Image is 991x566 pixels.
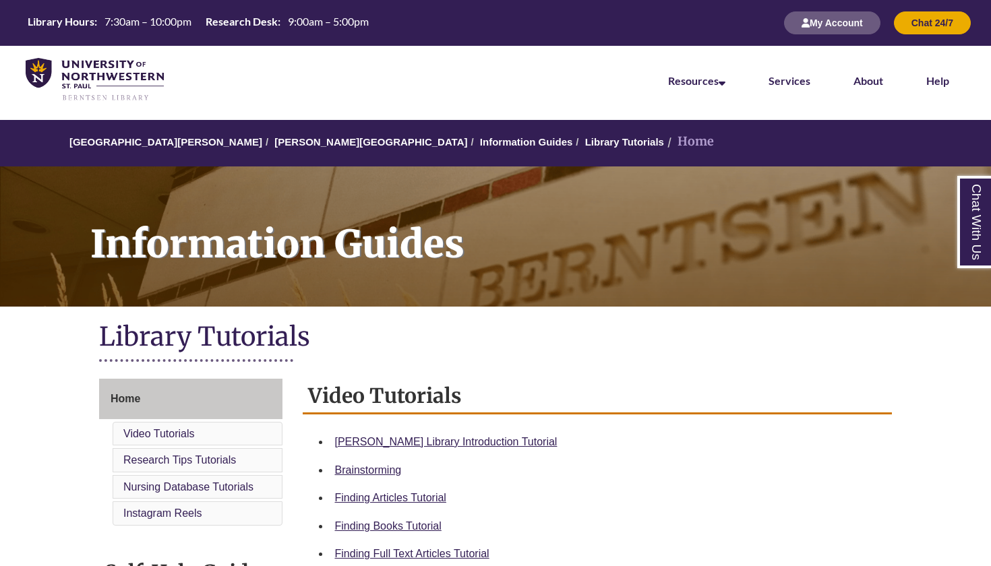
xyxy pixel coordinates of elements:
[335,436,558,447] a: [PERSON_NAME] Library Introduction Tutorial
[123,507,202,519] a: Instagram Reels
[668,74,725,87] a: Resources
[335,492,446,503] a: Finding Articles Tutorial
[123,454,236,466] a: Research Tips Tutorials
[22,14,99,29] th: Library Hours:
[22,14,374,31] table: Hours Today
[111,393,140,404] span: Home
[288,15,369,28] span: 9:00am – 5:00pm
[480,136,573,148] a: Information Guides
[22,14,374,32] a: Hours Today
[784,11,880,34] button: My Account
[769,74,810,87] a: Services
[664,132,714,152] li: Home
[784,17,880,28] a: My Account
[853,74,883,87] a: About
[76,166,991,289] h1: Information Guides
[335,464,402,476] a: Brainstorming
[894,17,971,28] a: Chat 24/7
[335,548,489,559] a: Finding Full Text Articles Tutorial
[894,11,971,34] button: Chat 24/7
[123,428,195,439] a: Video Tutorials
[99,379,282,419] a: Home
[200,14,282,29] th: Research Desk:
[99,320,892,356] h1: Library Tutorials
[26,58,164,102] img: UNWSP Library Logo
[274,136,467,148] a: [PERSON_NAME][GEOGRAPHIC_DATA]
[303,379,893,414] h2: Video Tutorials
[104,15,191,28] span: 7:30am – 10:00pm
[926,74,949,87] a: Help
[585,136,664,148] a: Library Tutorials
[335,520,442,532] a: Finding Books Tutorial
[99,379,282,528] div: Guide Page Menu
[123,481,253,493] a: Nursing Database Tutorials
[69,136,262,148] a: [GEOGRAPHIC_DATA][PERSON_NAME]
